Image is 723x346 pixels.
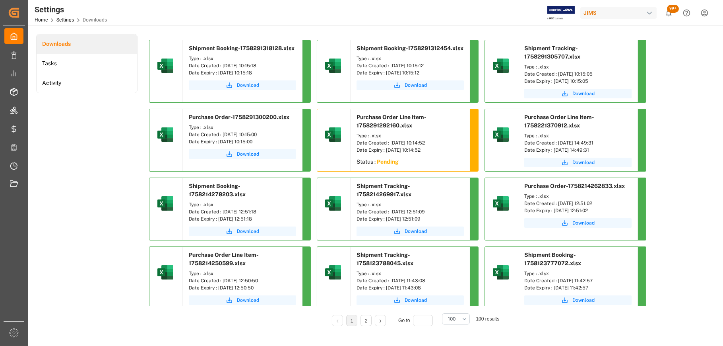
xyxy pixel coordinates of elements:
div: JIMS [580,7,657,19]
li: Next Page [375,315,386,326]
div: Date Expiry : [DATE] 10:14:52 [357,147,464,154]
span: Download [237,151,259,158]
span: Download [237,297,259,304]
span: Download [572,90,595,97]
span: Purchase Order Line Item-1758221370912.xlsx [524,114,594,129]
img: microsoft-excel-2019--v1.png [491,194,510,213]
a: Settings [56,17,74,23]
div: Date Created : [DATE] 10:15:05 [524,70,632,78]
button: Download [524,218,632,228]
div: Date Expiry : [DATE] 10:15:18 [189,69,296,76]
a: Home [35,17,48,23]
span: Download [237,228,259,235]
div: Date Expiry : [DATE] 11:43:08 [357,284,464,291]
button: Download [189,295,296,305]
li: 2 [361,315,372,326]
div: Date Expiry : [DATE] 10:15:00 [189,138,296,145]
img: microsoft-excel-2019--v1.png [156,125,175,144]
button: Help Center [678,4,696,22]
img: microsoft-excel-2019--v1.png [324,263,343,282]
span: Purchase Order-1758291300200.xlsx [189,114,289,120]
div: Settings [35,4,107,16]
div: Date Created : [DATE] 12:51:09 [357,208,464,215]
button: Download [357,295,464,305]
a: Activity [37,73,137,93]
li: Previous Page [332,315,343,326]
button: Download [524,158,632,167]
button: Download [524,89,632,98]
a: Tasks [37,54,137,73]
div: Go to [398,315,436,326]
img: microsoft-excel-2019--v1.png [324,125,343,144]
div: Date Expiry : [DATE] 11:42:57 [524,284,632,291]
div: Type : .xlsx [524,132,632,139]
img: microsoft-excel-2019--v1.png [156,56,175,75]
span: Shipment Booking-1758214278203.xlsx [189,183,246,197]
div: Date Created : [DATE] 12:50:50 [189,277,296,284]
span: Shipment Tracking-1758123788045.xlsx [357,252,413,266]
div: Status : [351,156,470,170]
div: Date Expiry : [DATE] 12:51:09 [357,215,464,223]
div: Date Created : [DATE] 10:14:52 [357,139,464,147]
div: Date Created : [DATE] 10:15:00 [189,131,296,138]
div: Date Created : [DATE] 12:51:18 [189,208,296,215]
div: Type : .xlsx [524,270,632,277]
a: Downloads [37,34,137,54]
span: Purchase Order-1758214262833.xlsx [524,183,625,189]
div: Date Created : [DATE] 10:15:18 [189,62,296,69]
button: Download [357,227,464,236]
span: Purchase Order Line Item-1758214250599.xlsx [189,252,259,266]
span: Download [572,159,595,166]
span: Download [572,297,595,304]
div: Date Expiry : [DATE] 12:51:02 [524,207,632,214]
span: Shipment Tracking-1758291305707.xlsx [524,45,580,60]
div: Type : .xlsx [189,55,296,62]
li: 1 [346,315,357,326]
div: Type : .xlsx [189,124,296,131]
button: Download [189,227,296,236]
a: Download [524,295,632,305]
div: Date Created : [DATE] 14:49:31 [524,139,632,147]
img: microsoft-excel-2019--v1.png [491,125,510,144]
img: Exertis%20JAM%20-%20Email%20Logo.jpg_1722504956.jpg [547,6,575,20]
button: open menu [442,313,470,324]
div: Type : .xlsx [357,55,464,62]
span: 99+ [667,5,679,13]
img: microsoft-excel-2019--v1.png [491,263,510,282]
div: Date Expiry : [DATE] 12:50:50 [189,284,296,291]
span: Shipment Booking-1758291312454.xlsx [357,45,463,51]
img: microsoft-excel-2019--v1.png [156,194,175,213]
div: Type : .xlsx [189,270,296,277]
span: Shipment Tracking-1758214269917.xlsx [357,183,411,197]
div: Type : .xlsx [357,270,464,277]
button: Download [357,80,464,90]
button: show 102 new notifications [660,4,678,22]
button: Download [189,149,296,159]
span: Download [405,228,427,235]
sapn: Pending [377,158,399,165]
span: Download [405,82,427,89]
img: microsoft-excel-2019--v1.png [491,56,510,75]
span: 100 results [476,316,499,322]
div: Date Created : [DATE] 12:51:02 [524,200,632,207]
button: Download [189,80,296,90]
div: Type : .xlsx [357,201,464,208]
div: Type : .xlsx [524,193,632,200]
span: Shipment Booking-1758123777072.xlsx [524,252,581,266]
span: Purchase Order Line Item-1758291292160.xlsx [357,114,426,129]
a: 2 [365,318,368,324]
img: microsoft-excel-2019--v1.png [324,56,343,75]
span: Shipment Booking-1758291318128.xlsx [189,45,295,51]
span: Download [572,219,595,227]
img: microsoft-excel-2019--v1.png [156,263,175,282]
div: Date Created : [DATE] 11:42:57 [524,277,632,284]
div: Date Created : [DATE] 11:43:08 [357,277,464,284]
